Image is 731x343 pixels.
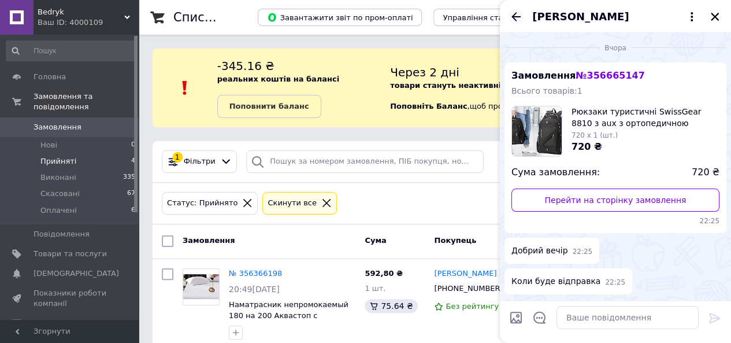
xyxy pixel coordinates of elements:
a: Наматрасник непромокаемый 180 на 200 Аквастоп с тканевым бортом и резинкой (180*200) наматрацникPGP [229,300,348,341]
span: Bedryk [38,7,124,17]
input: Пошук [6,40,136,61]
img: 6210259498_w160_h160_ryukzaki-turistichni-swissgear.jpg [512,106,562,156]
span: Скасовані [40,189,80,199]
div: [PHONE_NUMBER] [432,281,505,296]
span: 20:49[DATE] [229,285,280,294]
button: Відкрити шаблони відповідей [532,310,547,325]
span: 67 [127,189,135,199]
span: Оплачені [40,205,77,216]
div: 75.64 ₴ [365,299,417,313]
span: Покупець [434,236,476,245]
span: 720 ₴ [572,141,602,152]
input: Пошук за номером замовлення, ПІБ покупця, номером телефону, Email, номером накладної [246,150,484,173]
span: 4 [131,156,135,167]
h1: Список замовлень [173,10,291,24]
span: Показники роботи компанії [34,288,107,309]
a: Перейти на сторінку замовлення [511,189,719,212]
span: Коли буде відправка [511,275,600,287]
span: -345.16 ₴ [217,59,274,73]
a: [PERSON_NAME] [434,268,496,279]
img: :exclamation: [176,79,194,97]
span: Нові [40,140,57,150]
span: Cума [365,236,386,245]
span: Всього товарів: 1 [511,86,582,95]
span: 0 [131,140,135,150]
div: 1 [172,152,183,163]
img: Фото товару [183,274,219,299]
span: [PERSON_NAME] [532,9,629,24]
span: 22:25 11.08.2025 [511,216,719,226]
span: Без рейтингу [446,302,499,311]
div: Статус: Прийнято [165,197,240,209]
span: 720 x 1 (шт.) [572,131,618,139]
span: Замовлення та повідомлення [34,91,139,112]
span: Товари та послуги [34,249,107,259]
span: Через 2 дні [390,65,459,79]
b: реальних коштів на балансі [217,75,340,83]
span: 22:25 11.08.2025 [605,278,625,287]
span: Замовлення [183,236,235,245]
div: Cкинути все [265,197,319,209]
span: Відгуки [34,319,64,329]
span: Прийняті [40,156,76,167]
span: Рюкзаки туристичні SwissGear 8810 з aux з ортопедичною спинкою дорожні рюкзаки для ноутбука на 33... [572,106,719,129]
span: Управління статусами [443,13,531,22]
a: Поповнити баланс [217,95,321,118]
span: 1 шт. [365,284,385,293]
span: Замовлення [34,122,81,132]
span: Добрий вечір [511,245,568,257]
button: [PERSON_NAME] [532,9,699,24]
span: 592,80 ₴ [365,269,403,278]
a: Фото товару [183,268,220,305]
span: Головна [34,72,66,82]
span: Виконані [40,172,76,183]
span: № 356665147 [576,70,644,81]
span: 22:25 11.08.2025 [573,247,593,257]
button: Управління статусами [433,9,540,26]
span: Фільтри [184,156,216,167]
b: Поповнити баланс [229,102,309,110]
span: Сума замовлення: [511,166,600,179]
span: Повідомлення [34,229,90,239]
button: Завантажити звіт по пром-оплаті [258,9,422,26]
span: 335 [123,172,135,183]
button: Назад [509,10,523,24]
b: товари стануть неактивні [390,81,501,90]
span: [DEMOGRAPHIC_DATA] [34,268,119,279]
div: 11.08.2025 [504,42,726,53]
button: Закрити [708,10,722,24]
b: Поповніть Баланс [390,102,467,110]
a: № 356366198 [229,269,282,278]
span: Завантажити звіт по пром-оплаті [267,12,413,23]
span: 6 [131,205,135,216]
span: 720 ₴ [692,166,719,179]
span: Замовлення [511,70,645,81]
span: Вчора [600,43,631,53]
div: , щоб продовжити отримувати замовлення [390,58,717,118]
div: Ваш ID: 4000109 [38,17,139,28]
